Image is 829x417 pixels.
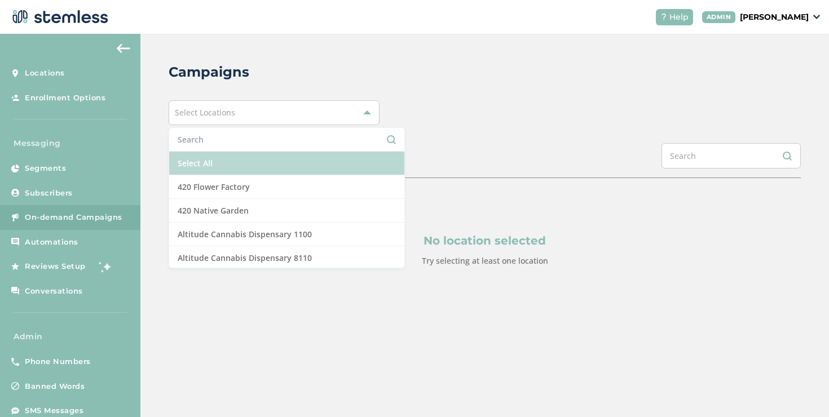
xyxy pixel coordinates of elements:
[178,134,396,145] input: Search
[662,143,801,168] input: Search
[169,175,404,199] li: 420 Flower Factory
[422,255,548,266] label: Try selecting at least one location
[25,356,91,367] span: Phone Numbers
[169,152,404,175] li: Select All
[813,15,820,19] img: icon_down-arrow-small-66adaf34.svg
[773,363,829,417] iframe: Chat Widget
[25,212,122,223] span: On-demand Campaigns
[25,381,85,392] span: Banned Words
[25,92,105,104] span: Enrollment Options
[94,255,117,278] img: glitter-stars-b7820f95.gif
[175,107,235,118] span: Select Locations
[117,44,130,53] img: icon-arrow-back-accent-c549486e.svg
[169,62,249,82] h2: Campaigns
[669,11,689,23] span: Help
[702,11,736,23] div: ADMIN
[169,246,404,270] li: Altitude Cannabis Dispensary 8110
[740,11,809,23] p: [PERSON_NAME]
[25,68,65,79] span: Locations
[169,199,404,223] li: 420 Native Garden
[25,405,83,416] span: SMS Messages
[660,14,667,20] img: icon-help-white-03924b79.svg
[9,6,108,28] img: logo-dark-0685b13c.svg
[25,163,66,174] span: Segments
[25,237,78,248] span: Automations
[25,188,73,199] span: Subscribers
[223,232,747,249] p: No location selected
[25,286,83,297] span: Conversations
[169,223,404,246] li: Altitude Cannabis Dispensary 1100
[25,261,86,272] span: Reviews Setup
